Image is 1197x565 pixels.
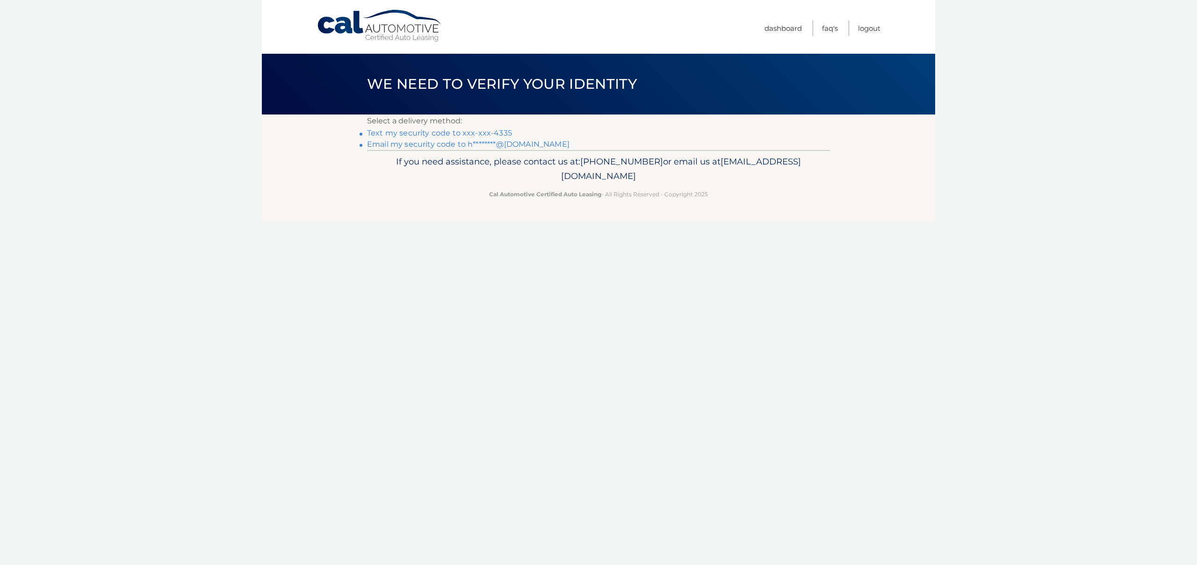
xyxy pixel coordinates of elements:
[367,114,830,128] p: Select a delivery method:
[367,129,512,137] a: Text my security code to xxx-xxx-4335
[373,189,824,199] p: - All Rights Reserved - Copyright 2025
[822,21,838,36] a: FAQ's
[764,21,802,36] a: Dashboard
[367,140,570,149] a: Email my security code to h********@[DOMAIN_NAME]
[489,191,601,198] strong: Cal Automotive Certified Auto Leasing
[580,156,663,167] span: [PHONE_NUMBER]
[317,9,443,43] a: Cal Automotive
[858,21,880,36] a: Logout
[373,154,824,184] p: If you need assistance, please contact us at: or email us at
[367,75,637,93] span: We need to verify your identity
